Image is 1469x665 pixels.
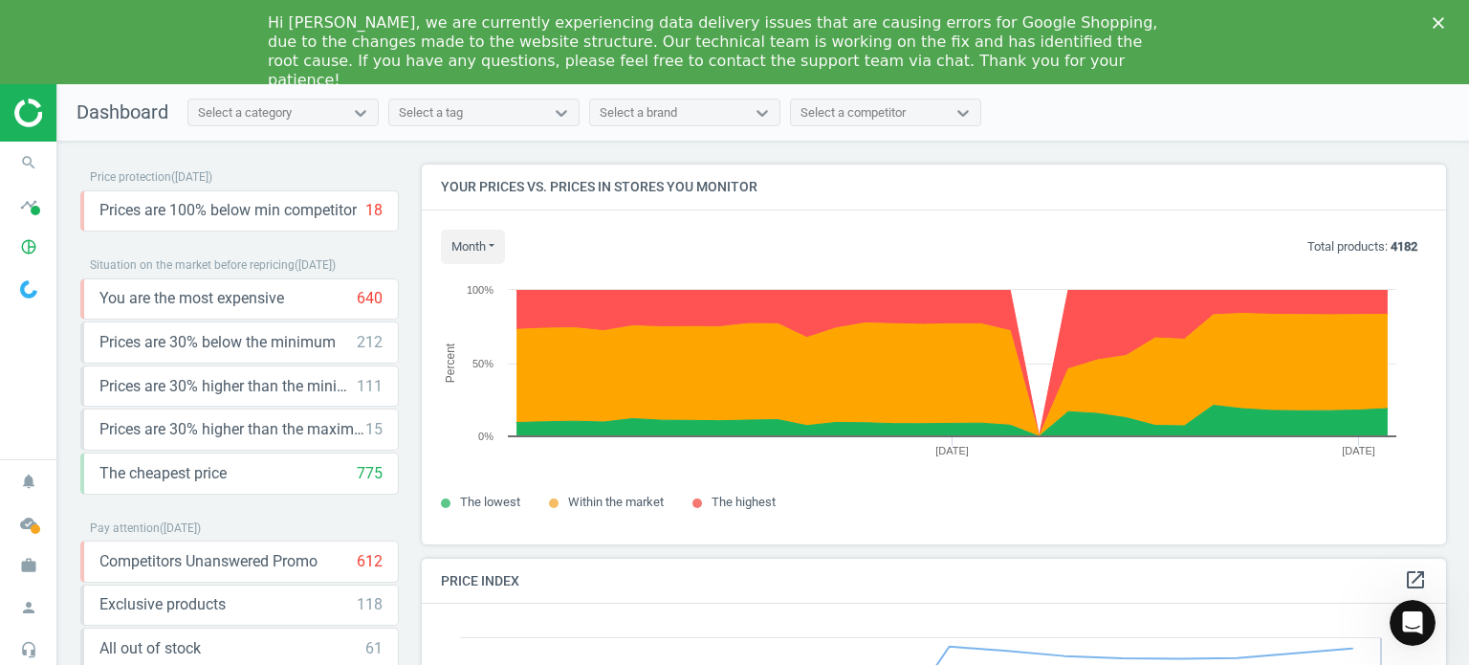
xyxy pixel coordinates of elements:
[99,463,227,484] span: The cheapest price
[99,419,365,440] span: Prices are 30% higher than the maximal
[11,547,47,584] i: work
[441,230,505,264] button: month
[1391,239,1417,254] b: 4182
[77,100,168,123] span: Dashboard
[712,495,776,509] span: The highest
[90,170,171,184] span: Price protection
[11,144,47,181] i: search
[11,589,47,626] i: person
[99,288,284,309] span: You are the most expensive
[1390,600,1436,646] iframe: Intercom live chat
[472,358,493,369] text: 50%
[399,104,463,122] div: Select a tag
[99,638,201,659] span: All out of stock
[99,376,357,397] span: Prices are 30% higher than the minimum
[99,200,357,221] span: Prices are 100% below min competitor
[357,288,383,309] div: 640
[1433,17,1452,29] div: Close
[1404,568,1427,593] a: open_in_new
[935,445,969,456] tspan: [DATE]
[90,521,160,535] span: Pay attention
[467,284,493,296] text: 100%
[357,332,383,353] div: 212
[99,332,336,353] span: Prices are 30% below the minimum
[1342,445,1375,456] tspan: [DATE]
[357,463,383,484] div: 775
[268,13,1171,90] div: Hi [PERSON_NAME], we are currently experiencing data delivery issues that are causing errors for ...
[365,638,383,659] div: 61
[357,551,383,572] div: 612
[90,258,295,272] span: Situation on the market before repricing
[295,258,336,272] span: ( [DATE] )
[460,495,520,509] span: The lowest
[171,170,212,184] span: ( [DATE] )
[800,104,906,122] div: Select a competitor
[11,505,47,542] i: cloud_done
[444,343,457,383] tspan: Percent
[365,200,383,221] div: 18
[600,104,677,122] div: Select a brand
[11,187,47,223] i: timeline
[14,99,150,127] img: ajHJNr6hYgQAAAAASUVORK5CYII=
[198,104,292,122] div: Select a category
[99,551,318,572] span: Competitors Unanswered Promo
[1404,568,1427,591] i: open_in_new
[357,594,383,615] div: 118
[422,165,1446,210] h4: Your prices vs. prices in stores you monitor
[365,419,383,440] div: 15
[1307,238,1417,255] p: Total products:
[20,280,37,299] img: wGWNvw8QSZomAAAAABJRU5ErkJggg==
[11,229,47,265] i: pie_chart_outlined
[99,594,226,615] span: Exclusive products
[160,521,201,535] span: ( [DATE] )
[11,463,47,499] i: notifications
[357,376,383,397] div: 111
[568,495,664,509] span: Within the market
[422,559,1446,604] h4: Price Index
[478,431,493,442] text: 0%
